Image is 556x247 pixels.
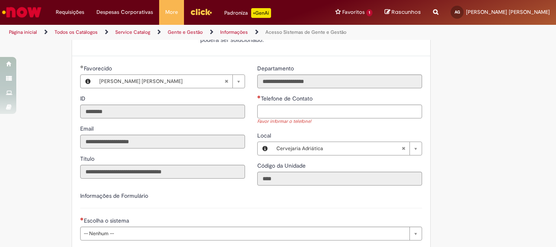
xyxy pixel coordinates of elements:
[257,162,307,169] span: Somente leitura - Código da Unidade
[84,217,131,224] span: Escolha o sistema
[257,118,422,125] div: Favor informar o telefone!
[220,29,248,35] a: Informações
[257,162,307,170] label: Somente leitura - Código da Unidade
[80,217,84,221] span: Necessários
[84,65,114,72] span: Necessários - Favorecido
[342,8,365,16] span: Favoritos
[9,29,37,35] a: Página inicial
[99,75,224,88] span: [PERSON_NAME] [PERSON_NAME]
[6,25,365,40] ul: Trilhas de página
[257,172,422,186] input: Código da Unidade
[80,105,245,118] input: ID
[257,95,261,98] span: Necessários
[168,29,203,35] a: Gente e Gestão
[257,132,273,139] span: Local
[84,227,405,240] span: -- Nenhum --
[392,8,421,16] span: Rascunhos
[80,125,95,132] span: Somente leitura - Email
[366,9,372,16] span: 1
[190,6,212,18] img: click_logo_yellow_360x200.png
[257,65,296,72] span: Somente leitura - Departamento
[220,75,232,88] abbr: Limpar campo Favorecido
[115,29,150,35] a: Service Catalog
[80,135,245,149] input: Email
[165,8,178,16] span: More
[466,9,550,15] span: [PERSON_NAME] [PERSON_NAME]
[251,8,271,18] p: +GenAi
[257,74,422,88] input: Departamento
[80,95,87,102] span: Somente leitura - ID
[80,155,96,163] label: Somente leitura - Título
[80,165,245,179] input: Título
[80,192,148,199] label: Informações de Formulário
[276,142,401,155] span: Cervejaria Adriática
[81,75,95,88] button: Favorecido, Visualizar este registro Allan Henrique Carvalho Lourenco Gomes
[385,9,421,16] a: Rascunhos
[96,8,153,16] span: Despesas Corporativas
[257,105,422,118] input: Telefone de Contato
[80,125,95,133] label: Somente leitura - Email
[56,8,84,16] span: Requisições
[261,95,314,102] span: Telefone de Contato
[80,65,84,68] span: Obrigatório Preenchido
[80,94,87,103] label: Somente leitura - ID
[455,9,460,15] span: AG
[257,64,296,72] label: Somente leitura - Departamento
[272,142,422,155] a: Cervejaria AdriáticaLimpar campo Local
[55,29,98,35] a: Todos os Catálogos
[224,8,271,18] div: Padroniza
[1,4,43,20] img: ServiceNow
[95,75,245,88] a: [PERSON_NAME] [PERSON_NAME]Limpar campo Favorecido
[265,29,346,35] a: Acesso Sistemas de Gente e Gestão
[258,142,272,155] button: Local, Visualizar este registro Cervejaria Adriática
